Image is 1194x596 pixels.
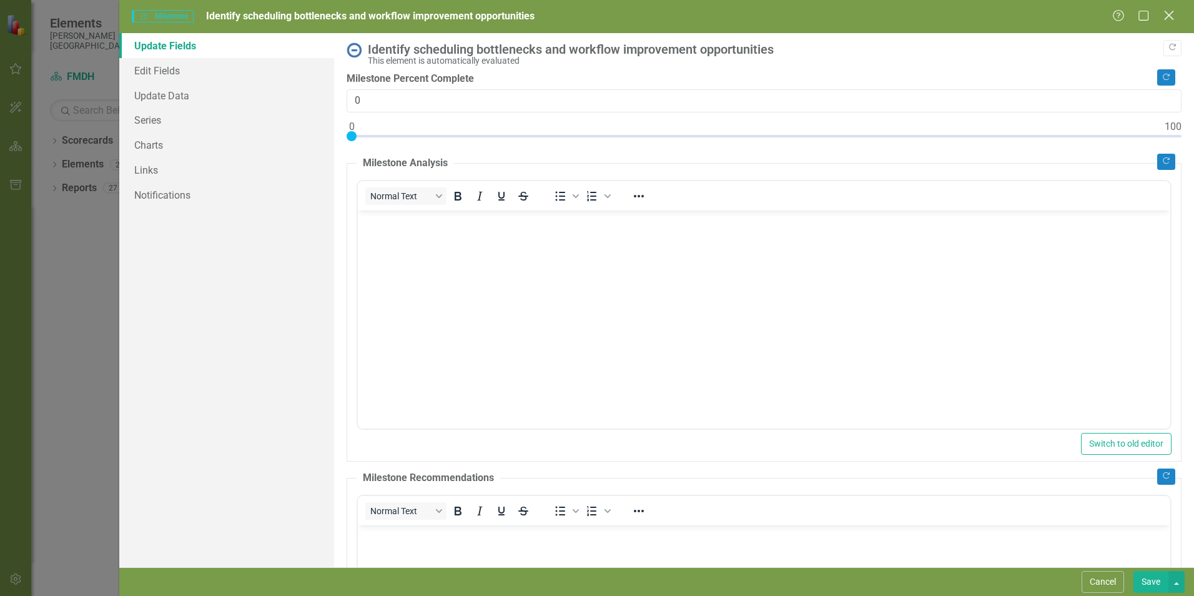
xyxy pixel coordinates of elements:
[581,187,613,205] div: Numbered list
[365,502,447,520] button: Block Normal Text
[550,187,581,205] div: Bullet list
[347,72,1182,86] label: Milestone Percent Complete
[368,42,1175,56] div: Identify scheduling bottlenecks and workflow improvement opportunities
[370,506,432,516] span: Normal Text
[1081,433,1172,455] button: Switch to old editor
[119,157,334,182] a: Links
[119,83,334,108] a: Update Data
[206,10,535,22] span: Identify scheduling bottlenecks and workflow improvement opportunities
[347,42,362,57] img: No Information
[119,132,334,157] a: Charts
[119,182,334,207] a: Notifications
[357,156,454,171] legend: Milestone Analysis
[447,187,468,205] button: Bold
[358,211,1170,429] iframe: Rich Text Area
[550,502,581,520] div: Bullet list
[370,191,432,201] span: Normal Text
[581,502,613,520] div: Numbered list
[368,56,1175,66] div: This element is automatically evaluated
[628,187,649,205] button: Reveal or hide additional toolbar items
[513,187,534,205] button: Strikethrough
[1133,571,1168,593] button: Save
[357,471,500,485] legend: Milestone Recommendations
[491,502,512,520] button: Underline
[469,502,490,520] button: Italic
[491,187,512,205] button: Underline
[447,502,468,520] button: Bold
[119,107,334,132] a: Series
[119,33,334,58] a: Update Fields
[1082,571,1124,593] button: Cancel
[513,502,534,520] button: Strikethrough
[628,502,649,520] button: Reveal or hide additional toolbar items
[119,58,334,83] a: Edit Fields
[132,10,193,22] span: Milestone
[469,187,490,205] button: Italic
[365,187,447,205] button: Block Normal Text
